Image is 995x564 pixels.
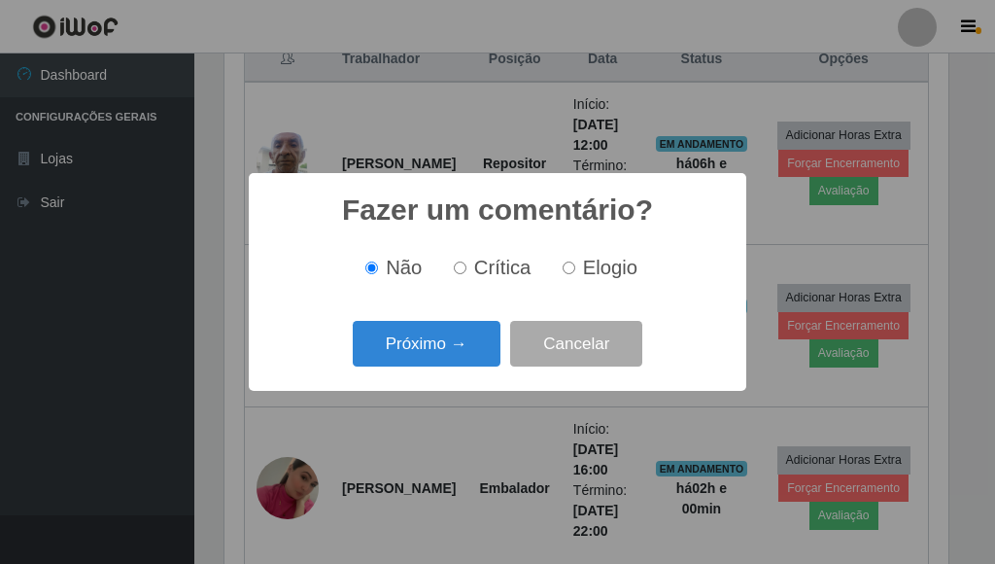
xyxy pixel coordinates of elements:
h2: Fazer um comentário? [342,193,653,228]
button: Próximo → [353,321,500,367]
span: Elogio [583,257,637,278]
span: Crítica [474,257,532,278]
span: Não [386,257,422,278]
input: Elogio [563,262,575,274]
button: Cancelar [510,321,642,367]
input: Crítica [454,262,466,274]
input: Não [365,262,378,274]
